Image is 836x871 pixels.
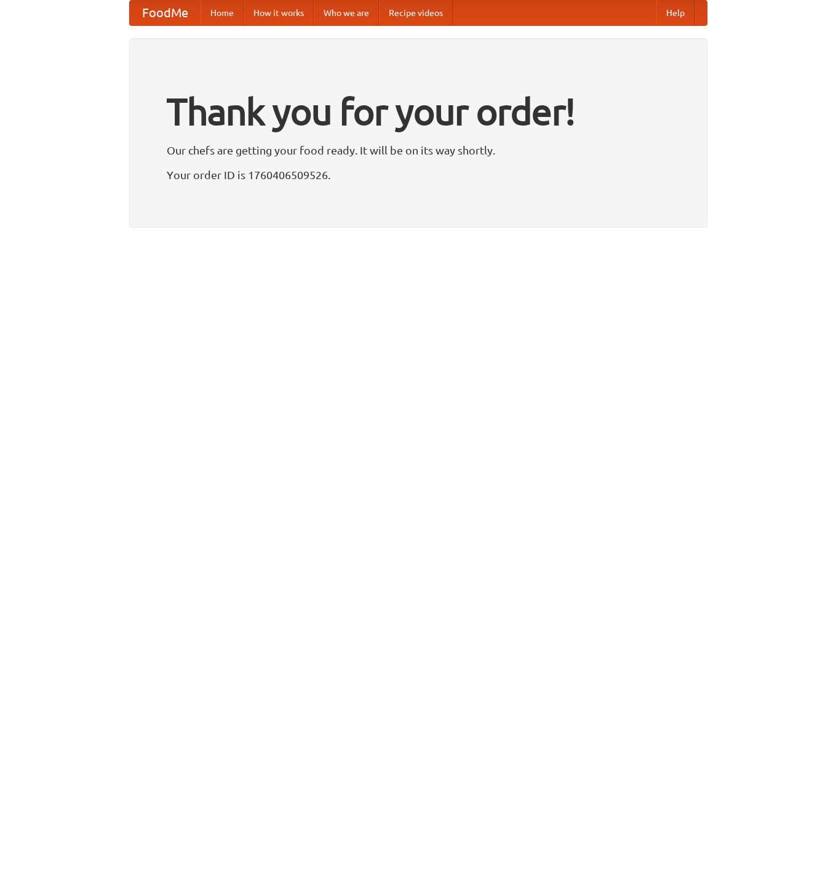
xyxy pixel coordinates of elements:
p: Your order ID is 1760406509526. [167,166,670,184]
a: Who we are [314,1,379,25]
a: Recipe videos [379,1,453,25]
a: How it works [244,1,314,25]
h1: Thank you for your order! [167,82,670,141]
a: Help [656,1,695,25]
a: FoodMe [130,1,201,25]
a: Home [201,1,244,25]
p: Our chefs are getting your food ready. It will be on its way shortly. [167,141,670,159]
